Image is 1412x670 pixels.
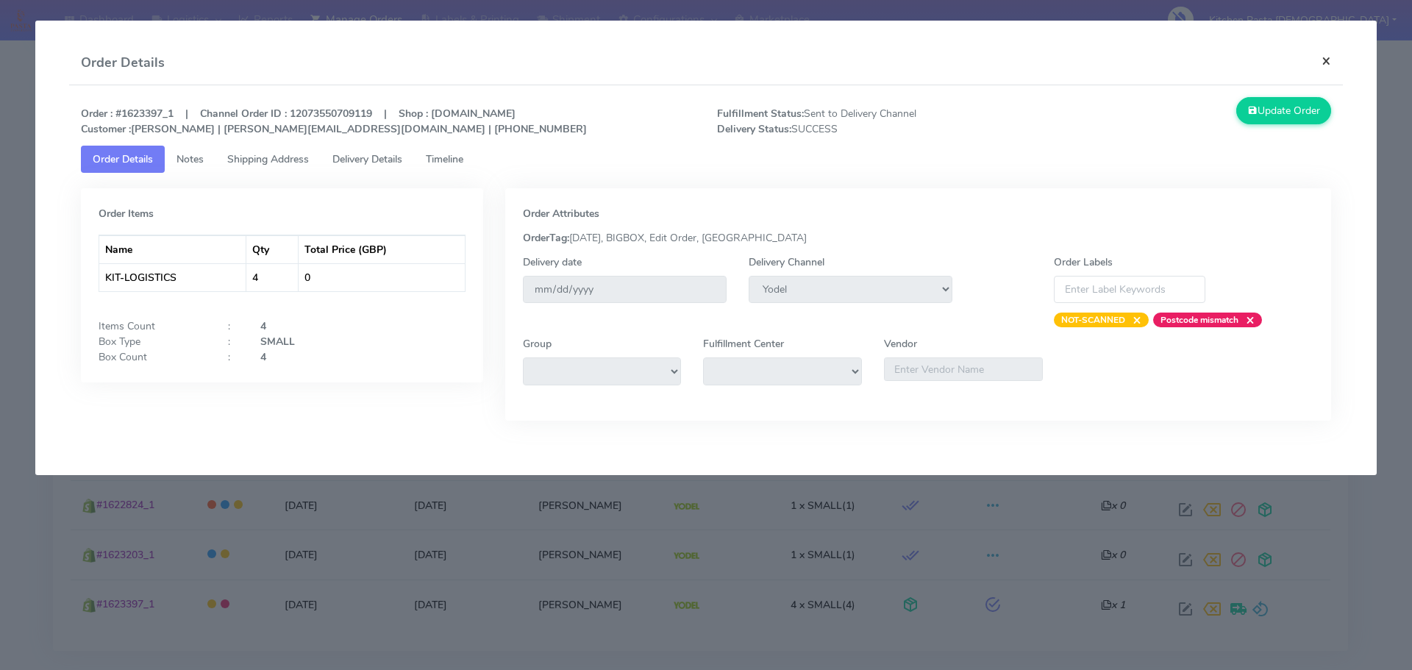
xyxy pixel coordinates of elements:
[81,122,131,136] strong: Customer :
[81,107,587,136] strong: Order : #1623397_1 | Channel Order ID : 12073550709119 | Shop : [DOMAIN_NAME] [PERSON_NAME] | [PE...
[88,334,217,349] div: Box Type
[246,263,298,291] td: 4
[1310,41,1343,80] button: Close
[717,122,791,136] strong: Delivery Status:
[1054,276,1205,303] input: Enter Label Keywords
[99,207,154,221] strong: Order Items
[299,235,465,263] th: Total Price (GBP)
[523,336,552,352] label: Group
[88,318,217,334] div: Items Count
[299,263,465,291] td: 0
[176,152,204,166] span: Notes
[1238,313,1255,327] span: ×
[81,53,165,73] h4: Order Details
[81,146,1332,173] ul: Tabs
[260,350,266,364] strong: 4
[93,152,153,166] span: Order Details
[217,334,249,349] div: :
[217,318,249,334] div: :
[88,349,217,365] div: Box Count
[703,336,784,352] label: Fulfillment Center
[749,254,824,270] label: Delivery Channel
[260,319,266,333] strong: 4
[332,152,402,166] span: Delivery Details
[426,152,463,166] span: Timeline
[1061,314,1125,326] strong: NOT-SCANNED
[523,207,599,221] strong: Order Attributes
[706,106,1024,137] span: Sent to Delivery Channel SUCCESS
[523,254,582,270] label: Delivery date
[512,230,1325,246] div: [DATE], BIGBOX, Edit Order, [GEOGRAPHIC_DATA]
[217,349,249,365] div: :
[246,235,298,263] th: Qty
[260,335,295,349] strong: SMALL
[1236,97,1332,124] button: Update Order
[884,357,1043,381] input: Enter Vendor Name
[523,231,569,245] strong: OrderTag:
[99,263,247,291] td: KIT-LOGISTICS
[227,152,309,166] span: Shipping Address
[1125,313,1141,327] span: ×
[1160,314,1238,326] strong: Postcode mismatch
[884,336,917,352] label: Vendor
[99,235,247,263] th: Name
[717,107,804,121] strong: Fulfillment Status:
[1054,254,1113,270] label: Order Labels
